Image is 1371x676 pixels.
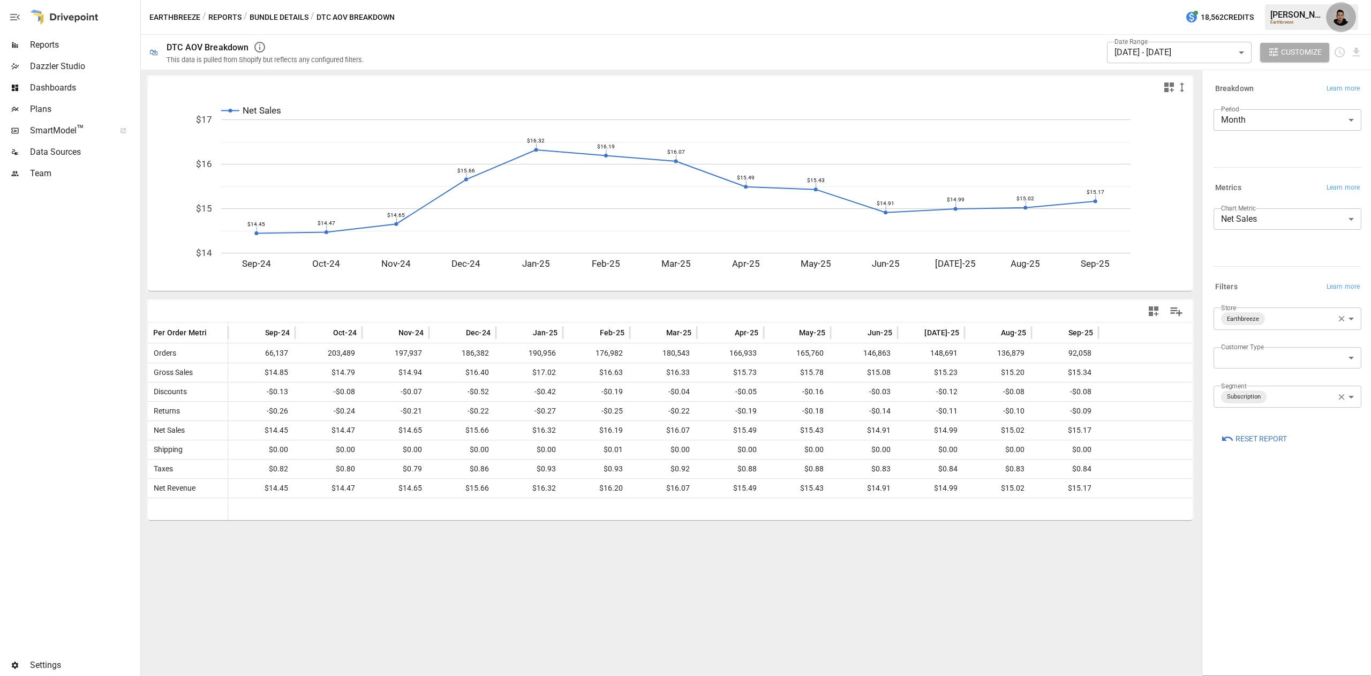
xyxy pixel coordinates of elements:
[149,460,173,478] span: Taxes
[300,402,357,420] span: -$0.24
[501,402,558,420] span: -$0.27
[769,344,825,363] span: 165,760
[30,146,138,159] span: Data Sources
[769,421,825,440] span: $15.43
[903,363,959,382] span: $15.23
[233,382,290,401] span: -$0.13
[501,421,558,440] span: $16.32
[300,382,357,401] span: -$0.08
[1037,460,1093,478] span: $0.84
[450,325,465,340] button: Sort
[367,479,424,498] span: $14.65
[903,382,959,401] span: -$0.12
[434,382,491,401] span: -$0.52
[367,344,424,363] span: 197,937
[635,402,691,420] span: -$0.22
[202,11,206,24] div: /
[836,382,892,401] span: -$0.03
[769,363,825,382] span: $15.78
[1281,46,1322,59] span: Customize
[522,258,550,269] text: Jan-25
[30,39,138,51] span: Reports
[807,177,825,183] text: $15.43
[250,11,308,24] button: Bundle Details
[333,327,357,338] span: Oct-24
[702,440,758,459] span: $0.00
[249,325,264,340] button: Sort
[434,363,491,382] span: $16.40
[769,402,825,420] span: -$0.18
[903,344,959,363] span: 148,691
[1081,258,1110,269] text: Sep-25
[568,479,624,498] span: $16.20
[367,440,424,459] span: $0.00
[149,344,176,363] span: Orders
[1037,344,1093,363] span: 92,058
[592,258,620,269] text: Feb-25
[1215,281,1238,293] h6: Filters
[903,421,959,440] span: $14.99
[1011,258,1040,269] text: Aug-25
[30,659,138,672] span: Settings
[1332,9,1350,26] div: Francisco Sanchez
[702,460,758,478] span: $0.88
[1236,432,1287,446] span: Reset Report
[207,325,222,340] button: Sort
[1270,10,1326,20] div: [PERSON_NAME]
[30,103,138,116] span: Plans
[457,168,475,174] text: $15.66
[387,212,405,218] text: $14.65
[312,258,340,269] text: Oct-24
[597,144,615,149] text: $16.19
[635,344,691,363] span: 180,543
[903,402,959,420] span: -$0.11
[167,42,249,52] div: DTC AOV Breakdown
[635,440,691,459] span: $0.00
[233,460,290,478] span: $0.82
[243,105,281,116] text: Net Sales
[434,460,491,478] span: $0.86
[1001,327,1026,338] span: Aug-25
[1214,429,1294,448] button: Reset Report
[970,479,1026,498] span: $15.02
[149,47,158,57] div: 🛍
[769,460,825,478] span: $0.88
[702,344,758,363] span: 166,933
[735,327,758,338] span: Apr-25
[1270,20,1326,25] div: Earthbreeze
[1260,43,1330,62] button: Customize
[903,460,959,478] span: $0.84
[149,363,193,382] span: Gross Sales
[501,382,558,401] span: -$0.42
[1068,327,1093,338] span: Sep-25
[1037,363,1093,382] span: $15.34
[367,363,424,382] span: $14.94
[1037,421,1093,440] span: $15.17
[799,327,825,338] span: May-25
[311,11,314,24] div: /
[501,363,558,382] span: $17.02
[836,440,892,459] span: $0.00
[208,11,242,24] button: Reports
[1107,42,1252,63] div: [DATE] - [DATE]
[148,98,1193,291] svg: A chart.
[801,258,831,269] text: May-25
[1087,189,1104,195] text: $15.17
[666,327,691,338] span: Mar-25
[233,440,290,459] span: $0.00
[852,325,867,340] button: Sort
[1350,46,1362,58] button: Download report
[783,325,798,340] button: Sort
[769,479,825,498] span: $15.43
[300,440,357,459] span: $0.00
[367,460,424,478] span: $0.79
[903,440,959,459] span: $0.00
[635,382,691,401] span: -$0.04
[985,325,1000,340] button: Sort
[667,149,685,155] text: $16.07
[769,440,825,459] span: $0.00
[367,402,424,420] span: -$0.21
[451,258,480,269] text: Dec-24
[702,402,758,420] span: -$0.19
[635,479,691,498] span: $16.07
